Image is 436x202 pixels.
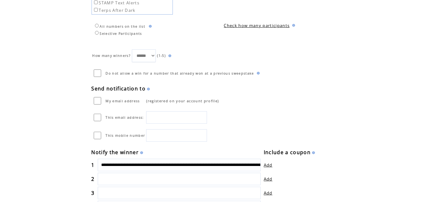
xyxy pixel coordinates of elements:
[264,162,272,168] a: Add
[146,99,219,103] span: (registered on your account profile)
[92,176,95,182] span: 2
[93,24,146,29] label: All numbers on the list
[264,149,311,156] span: Include a coupon
[92,149,139,156] span: Notify the winner
[106,99,140,103] span: My email address
[311,151,315,154] img: help.gif
[94,8,98,12] input: Terps After Dark
[147,25,152,28] img: help.gif
[106,71,254,76] span: Do not allow a win for a number that already won at a previous sweepstake
[92,190,95,196] span: 3
[264,190,272,196] a: Add
[92,85,146,92] span: Send notification to
[93,7,136,13] label: Terps After Dark
[95,24,99,28] input: All numbers on the list
[93,31,142,36] label: Selective Participants
[255,72,260,75] img: help.gif
[95,31,99,35] input: Selective Participants
[106,133,145,138] span: This mobile number
[146,88,150,90] img: help.gif
[92,162,95,168] span: 1
[167,54,171,57] img: help.gif
[291,24,295,27] img: help.gif
[264,176,272,182] a: Add
[139,151,143,154] img: help.gif
[157,53,166,58] span: (1-5)
[106,115,144,120] span: This email address:
[94,0,98,4] input: STAMP Text Alerts
[224,23,290,28] a: Check how many participants
[92,53,131,58] span: How many winners?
